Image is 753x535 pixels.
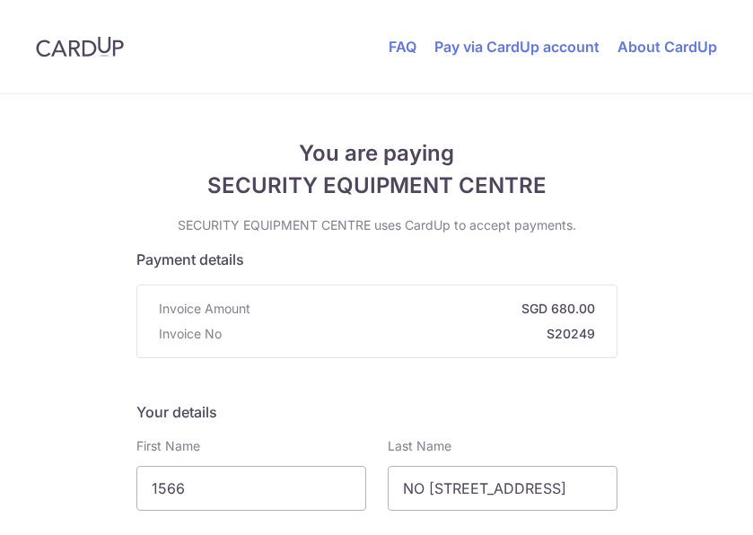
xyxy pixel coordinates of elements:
[258,300,595,318] strong: SGD 680.00
[389,38,416,56] a: FAQ
[388,437,451,455] label: Last Name
[159,325,222,343] span: Invoice No
[136,437,200,455] label: First Name
[36,36,124,57] img: CardUp
[136,137,617,170] span: You are paying
[136,249,617,270] h5: Payment details
[159,300,250,318] span: Invoice Amount
[229,325,595,343] strong: S20249
[136,216,617,234] p: SECURITY EQUIPMENT CENTRE uses CardUp to accept payments.
[388,466,617,511] input: Last name
[617,38,717,56] a: About CardUp
[136,466,366,511] input: First name
[434,38,600,56] a: Pay via CardUp account
[136,401,617,423] h5: Your details
[136,170,617,202] span: SECURITY EQUIPMENT CENTRE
